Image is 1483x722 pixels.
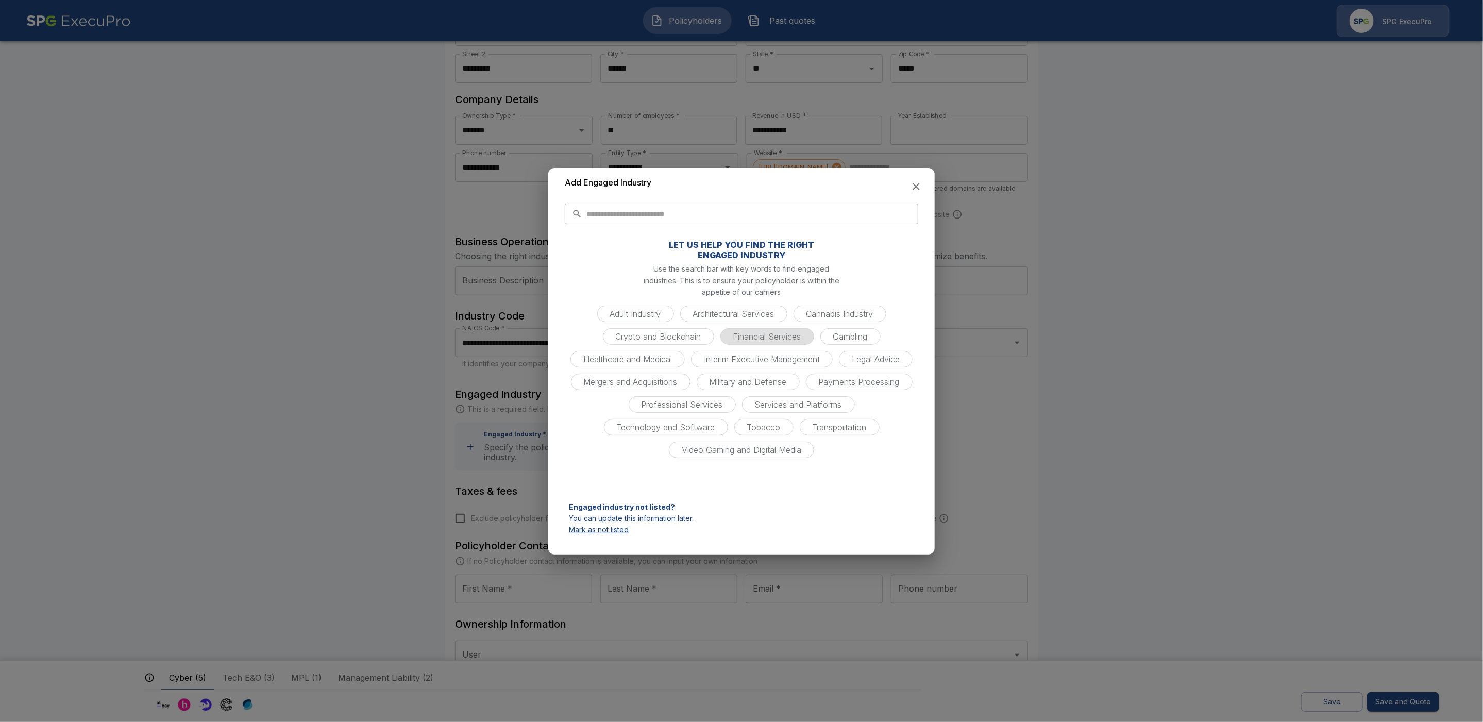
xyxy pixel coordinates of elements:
[727,331,807,342] span: Financial Services
[800,419,880,435] div: Transportation
[697,374,800,390] div: Military and Defense
[800,309,880,319] span: Cannabis Industry
[603,328,714,345] div: Crypto and Blockchain
[669,442,814,458] div: Video Gaming and Digital Media
[698,251,785,259] p: ENGAGED INDUSTRY
[734,419,794,435] div: Tobacco
[720,328,814,345] div: Financial Services
[676,445,807,455] span: Video Gaming and Digital Media
[827,331,874,342] span: Gambling
[669,241,814,249] p: LET US HELP YOU FIND THE RIGHT
[597,306,674,322] div: Adult Industry
[604,309,667,319] span: Adult Industry
[571,374,690,390] div: Mergers and Acquisitions
[654,263,830,274] p: Use the search bar with key words to find engaged
[570,351,685,367] div: Healthcare and Medical
[794,306,886,322] div: Cannabis Industry
[749,399,848,410] span: Services and Platforms
[569,515,914,522] p: You can update this information later.
[680,306,787,322] div: Architectural Services
[806,422,873,432] span: Transportation
[839,351,913,367] div: Legal Advice
[577,354,678,364] span: Healthcare and Medical
[813,377,906,387] span: Payments Processing
[702,287,781,297] p: appetite of our carriers
[644,275,839,286] p: industries. This is to ensure your policyholder is within the
[578,377,684,387] span: Mergers and Acquisitions
[610,331,707,342] span: Crypto and Blockchain
[741,422,787,432] span: Tobacco
[635,399,729,410] span: Professional Services
[687,309,781,319] span: Architectural Services
[691,351,833,367] div: Interim Executive Management
[703,377,793,387] span: Military and Defense
[569,503,914,511] p: Engaged industry not listed?
[604,419,728,435] div: Technology and Software
[742,396,855,413] div: Services and Platforms
[569,526,914,533] p: Mark as not listed
[820,328,881,345] div: Gambling
[629,396,736,413] div: Professional Services
[806,374,913,390] div: Payments Processing
[611,422,721,432] span: Technology and Software
[698,354,826,364] span: Interim Executive Management
[846,354,906,364] span: Legal Advice
[565,176,651,190] h6: Add Engaged Industry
